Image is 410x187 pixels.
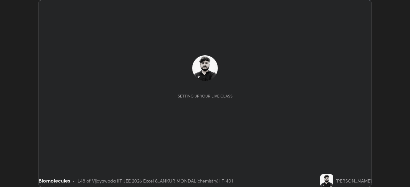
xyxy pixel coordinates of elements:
[192,55,218,81] img: 29d4b569d5ce403ba311f06115d65fff.jpg
[38,177,70,184] div: Biomolecules
[336,177,372,184] div: [PERSON_NAME]
[320,174,333,187] img: 29d4b569d5ce403ba311f06115d65fff.jpg
[73,177,75,184] div: •
[178,94,233,98] div: Setting up your live class
[78,177,233,184] div: L48 of Vijayawada IIT JEE 2026 Excel 8_ANKUR MONDAL(chemistry)HT-401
